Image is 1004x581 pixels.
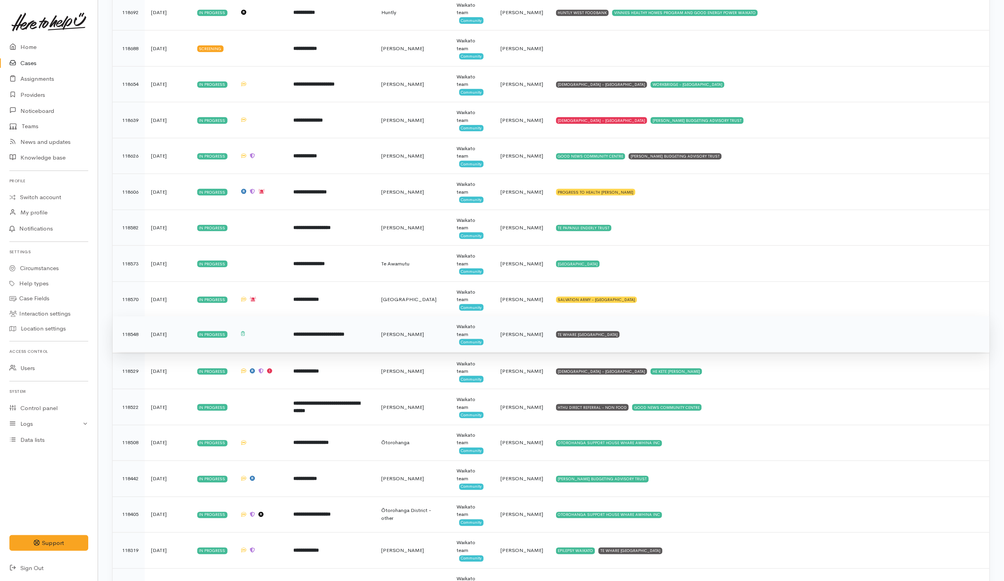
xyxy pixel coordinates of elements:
[632,404,702,410] div: GOOD NEWS COMMUNITY CENTRE
[457,467,488,483] div: Waikato team
[459,232,484,239] span: Community
[651,82,724,88] div: WORKBRIDGE - [GEOGRAPHIC_DATA]
[113,138,145,174] td: 118626
[113,425,145,461] td: 118508
[651,117,744,123] div: [PERSON_NAME] BUDGETING ADVISORY TRUST
[381,81,424,87] span: [PERSON_NAME]
[145,425,191,461] td: [DATE]
[556,369,648,375] div: [DEMOGRAPHIC_DATA] - [GEOGRAPHIC_DATA]
[501,404,544,410] span: [PERSON_NAME]
[113,31,145,67] td: 118688
[459,304,484,310] span: Community
[459,89,484,95] span: Community
[145,389,191,425] td: [DATE]
[556,261,600,267] div: [GEOGRAPHIC_DATA]
[556,189,636,195] div: PROGRESS TO HEALTH [PERSON_NAME]
[457,323,488,338] div: Waikato team
[197,189,227,195] div: In progress
[459,269,484,275] span: Community
[197,297,227,303] div: In progress
[651,369,702,375] div: HE KETE [PERSON_NAME]
[501,260,544,267] span: [PERSON_NAME]
[501,189,544,195] span: [PERSON_NAME]
[113,461,145,497] td: 118442
[113,210,145,246] td: 118582
[556,404,629,410] div: HTHU DIRECT REFERRAL - NON FOOD
[459,125,484,131] span: Community
[381,260,409,267] span: Te Awamutu
[197,153,227,160] div: In progress
[459,556,484,562] span: Community
[501,368,544,374] span: [PERSON_NAME]
[459,17,484,24] span: Community
[501,9,544,16] span: [PERSON_NAME]
[113,497,145,533] td: 118405
[459,519,484,526] span: Community
[501,547,544,554] span: [PERSON_NAME]
[113,174,145,210] td: 118606
[113,281,145,318] td: 118570
[457,252,488,267] div: Waikato team
[459,484,484,490] span: Community
[556,297,637,303] div: SALVATION ARMY - [GEOGRAPHIC_DATA]
[381,45,424,52] span: [PERSON_NAME]
[501,224,544,231] span: [PERSON_NAME]
[381,507,431,522] span: Ōtorohanga District - other
[9,346,88,357] h6: Access control
[457,432,488,447] div: Waikato team
[145,246,191,282] td: [DATE]
[145,138,191,174] td: [DATE]
[457,1,488,16] div: Waikato team
[501,476,544,482] span: [PERSON_NAME]
[197,82,227,88] div: In progress
[197,225,227,231] div: In progress
[145,174,191,210] td: [DATE]
[501,117,544,123] span: [PERSON_NAME]
[113,102,145,138] td: 118639
[501,331,544,338] span: [PERSON_NAME]
[556,476,649,482] div: [PERSON_NAME] BUDGETING ADVISORY TRUST
[381,117,424,123] span: [PERSON_NAME]
[381,476,424,482] span: [PERSON_NAME]
[381,547,424,554] span: [PERSON_NAME]
[457,145,488,160] div: Waikato team
[381,331,424,338] span: [PERSON_NAME]
[381,296,437,303] span: [GEOGRAPHIC_DATA]
[145,316,191,352] td: [DATE]
[501,511,544,518] span: [PERSON_NAME]
[145,461,191,497] td: [DATE]
[113,246,145,282] td: 118573
[556,440,662,447] div: OTOROHANGA SUPPORT HOUSE WHARE AWHINA INC
[612,10,758,16] div: VINNIES HEALTHY HOMES PROGRAM AND GOOD ENERGY POWER WAIKATO
[145,102,191,138] td: [DATE]
[556,331,620,338] div: TE WHARE [GEOGRAPHIC_DATA]
[9,535,88,551] button: Support
[381,9,396,16] span: Huntly
[457,180,488,196] div: Waikato team
[197,331,227,338] div: In progress
[556,82,648,88] div: [DEMOGRAPHIC_DATA] - [GEOGRAPHIC_DATA]
[9,176,88,186] h6: Profile
[197,45,224,52] div: Screening
[457,503,488,519] div: Waikato team
[145,66,191,102] td: [DATE]
[501,296,544,303] span: [PERSON_NAME]
[598,548,662,554] div: TE WHARE [GEOGRAPHIC_DATA]
[197,404,227,410] div: In progress
[145,533,191,569] td: [DATE]
[113,316,145,352] td: 118548
[197,476,227,482] div: In progress
[501,153,544,159] span: [PERSON_NAME]
[459,412,484,418] span: Community
[457,539,488,554] div: Waikato team
[457,288,488,303] div: Waikato team
[459,161,484,167] span: Community
[113,66,145,102] td: 118654
[9,247,88,257] h6: Settings
[556,10,609,16] div: HUNTLY WEST FOODBANK
[457,360,488,375] div: Waikato team
[501,81,544,87] span: [PERSON_NAME]
[113,389,145,425] td: 118522
[113,353,145,389] td: 118529
[145,497,191,533] td: [DATE]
